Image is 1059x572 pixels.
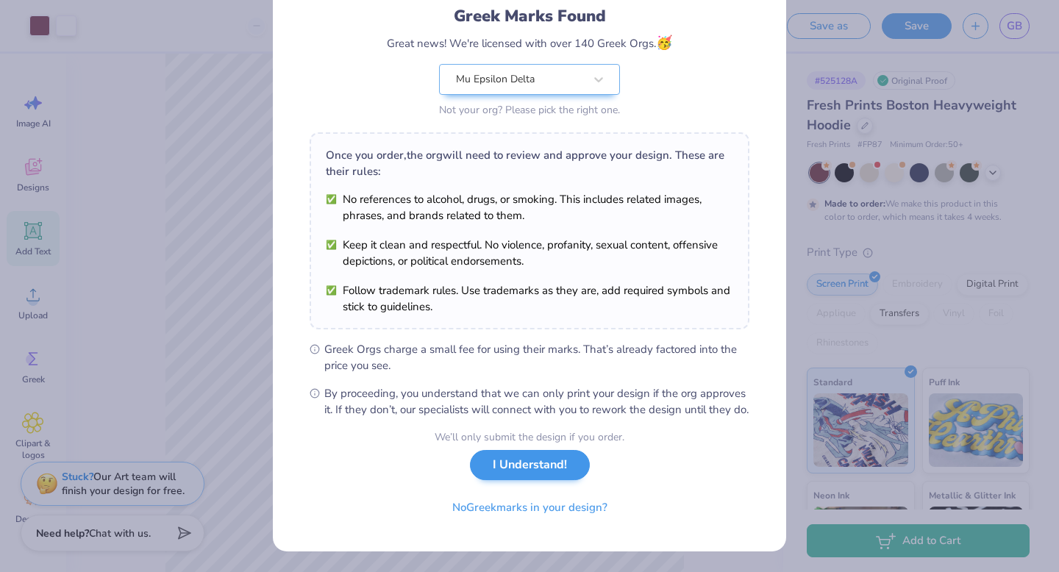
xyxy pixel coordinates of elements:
div: Once you order, the org will need to review and approve your design. These are their rules: [326,147,733,179]
li: Follow trademark rules. Use trademarks as they are, add required symbols and stick to guidelines. [326,282,733,315]
div: We’ll only submit the design if you order. [435,429,624,445]
li: No references to alcohol, drugs, or smoking. This includes related images, phrases, and brands re... [326,191,733,224]
span: By proceeding, you understand that we can only print your design if the org approves it. If they ... [324,385,749,418]
li: Keep it clean and respectful. No violence, profanity, sexual content, offensive depictions, or po... [326,237,733,269]
div: Great news! We're licensed with over 140 Greek Orgs. [387,33,672,53]
div: Greek Marks Found [454,4,606,28]
button: I Understand! [470,450,590,480]
button: NoGreekmarks in your design? [440,493,620,523]
div: Not your org? Please pick the right one. [439,102,620,118]
span: 🥳 [656,34,672,51]
span: Greek Orgs charge a small fee for using their marks. That’s already factored into the price you see. [324,341,749,373]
